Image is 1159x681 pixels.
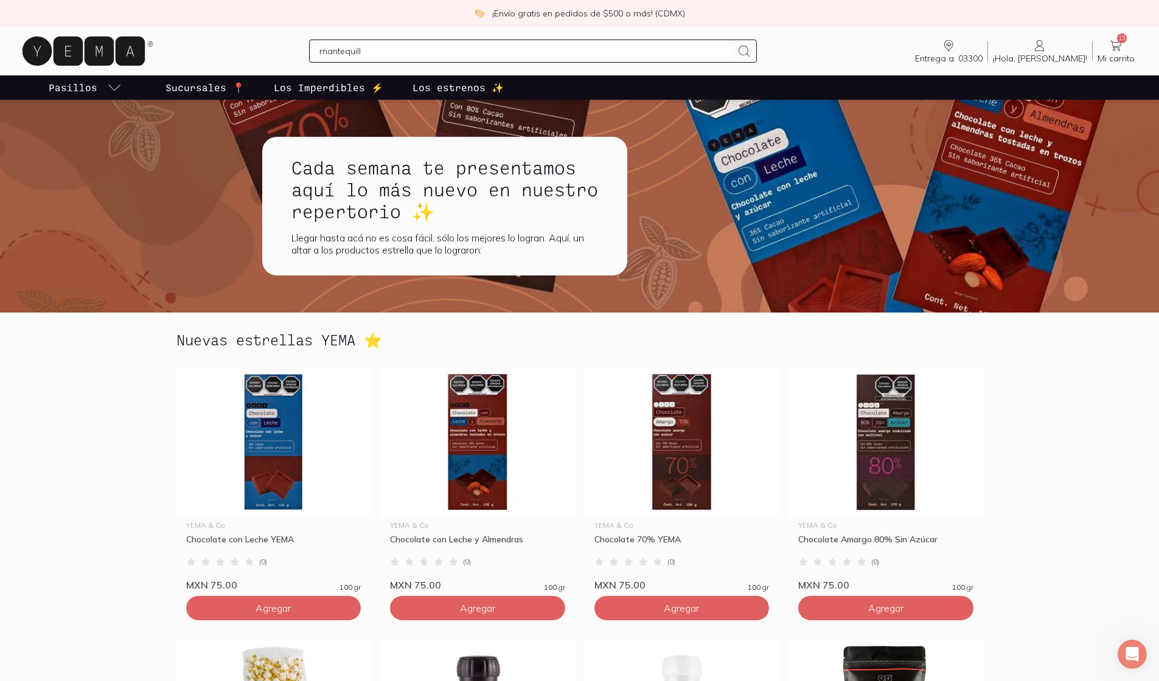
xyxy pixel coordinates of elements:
a: Chocolate con Leche YEMAYEMA & CoChocolate con Leche YEMA(0)MXN 75.00100 gr [176,367,371,591]
p: Menos de 2 minutos [103,15,183,27]
div: Profile image for Karla [69,7,88,26]
a: Cada semana te presentamos aquí lo más nuevo en nuestro repertorio ✨Llegar hasta acá no es cosa f... [262,137,666,275]
span: 100 gr [544,584,565,591]
span: 13 [1117,33,1127,43]
span: ( 0 ) [463,558,471,565]
h1: Cada semana te presentamos aquí lo más nuevo en nuestro repertorio ✨ [291,156,598,222]
a: Chocolate 70% YEMAYEMA & CoChocolate 70% YEMA(0)MXN 75.00100 gr [585,367,779,591]
a: ¡Hola, [PERSON_NAME]! [988,38,1092,64]
span: 100 gr [748,584,769,591]
div: Chocolate Amargo 80% Sin Azúcar [798,534,973,556]
span: Agregar [460,602,495,614]
img: Profile image for Viri [52,7,71,26]
div: Chocolate con Leche y Almendras [390,534,565,556]
button: Adjuntar un archivo [19,398,29,408]
span: 100 gr [339,584,361,591]
span: MXN 75.00 [390,579,441,591]
p: Los estrenos ✨ [412,80,504,95]
div: YEMA & Co [594,522,770,529]
div: Chocolate 70% YEMA [594,534,770,556]
span: MXN 75.00 [594,579,646,591]
p: Pasillos [49,80,97,95]
button: Selector de gif [58,398,68,408]
div: YEMA & Co [390,522,565,529]
button: Agregar [594,596,770,620]
span: ( 0 ) [667,558,675,565]
span: 100 gr [952,584,973,591]
a: 13Mi carrito [1093,38,1140,64]
textarea: Escribe un mensaje... [10,373,233,393]
span: MXN 75.00 [186,579,237,591]
div: YEMA & Co [798,522,973,529]
button: Start recording [77,398,87,408]
a: Los estrenos ✨ [410,75,506,100]
span: Entrega a: 03300 [915,53,983,64]
div: Chocolate con Leche YEMA [186,534,361,556]
button: Selector de emoji [38,398,48,408]
a: Chocolate con Leche y AlmendrasYEMA & CoChocolate con Leche y Almendras(0)MXN 75.00100 gr [380,367,575,591]
input: Busca los mejores productos [319,44,732,58]
div: Gracias por cuidar de nuestro planeta cuidando tu alimentación.¿Te gustaría formar parte de nuest... [10,83,200,350]
span: Agregar [868,602,903,614]
p: Sucursales 📍 [165,80,245,95]
a: pasillo-todos-link [46,75,124,100]
h1: YEMA [93,6,120,15]
a: Sucursales 📍 [163,75,247,100]
img: Chocolate Amargo 80% Sin Azúcar [788,367,983,517]
h2: Nuevas estrellas YEMA ⭐️ [176,332,382,348]
p: ¡Envío gratis en pedidos de $500 o más! (CDMX) [492,7,685,19]
img: Chocolate 70% YEMA [585,367,779,517]
div: Gracias por cuidar de nuestro planeta cuidando tu alimentación. ¿Te gustaría formar parte de nues... [19,90,190,162]
p: Los Imperdibles ⚡️ [274,80,383,95]
a: Chocolate Amargo 80% Sin AzúcarYEMA & CoChocolate Amargo 80% Sin Azúcar(0)MXN 75.00100 gr [788,367,983,591]
button: Agregar [798,596,973,620]
span: ( 0 ) [871,558,879,565]
iframe: Intercom live chat [1118,640,1147,669]
button: Agregar [390,596,565,620]
div: Llegar hasta acá no es cosa fácil, sólo los mejores lo logran. Aquí, un altar a los productos est... [291,232,598,256]
span: Agregar [664,602,699,614]
img: Chocolate con Leche YEMA [176,367,371,517]
span: Mi carrito [1098,53,1135,64]
a: Los Imperdibles ⚡️ [271,75,386,100]
div: Profile image for Alejandra [35,7,54,26]
button: Enviar un mensaje… [209,393,228,413]
span: Agregar [256,602,291,614]
img: check [474,8,485,19]
div: Cerrar [214,5,235,27]
button: Inicio [190,5,214,28]
div: Clara Bot dice… [10,83,234,372]
button: go back [8,5,31,28]
div: YEMA & Co [186,522,361,529]
div: [PERSON_NAME] • Ahora [19,353,111,360]
a: Entrega a: 03300 [910,38,987,64]
span: MXN 75.00 [798,579,849,591]
span: ¡Hola, [PERSON_NAME]! [993,53,1087,64]
button: Agregar [186,596,361,620]
span: ( 0 ) [259,558,267,565]
img: Chocolate con Leche y Almendras [380,367,575,517]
